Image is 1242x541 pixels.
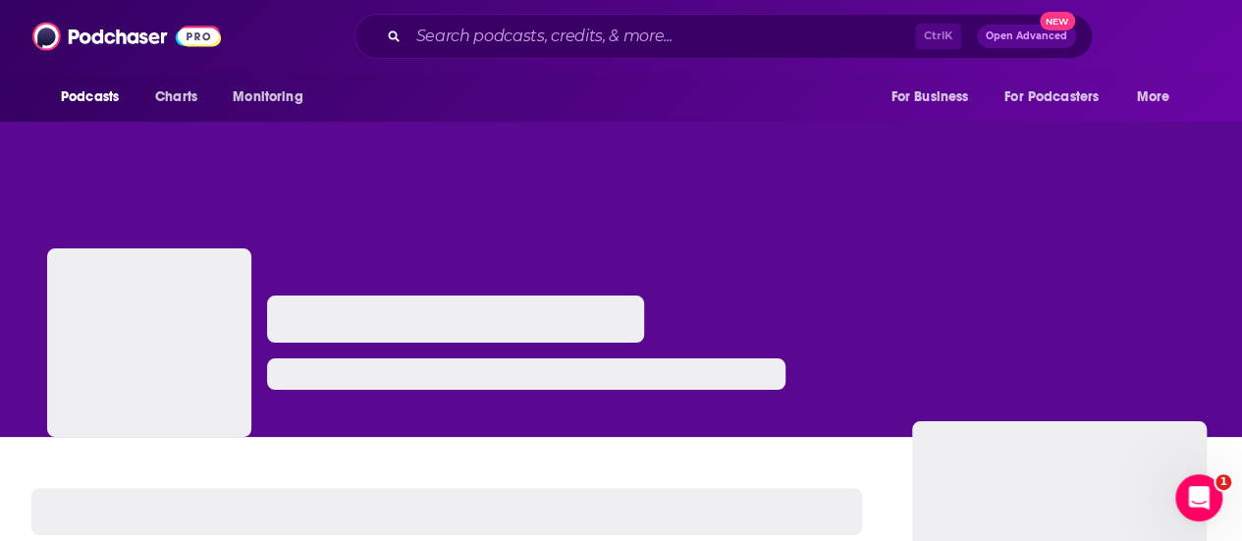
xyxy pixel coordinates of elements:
[1175,474,1222,521] iframe: Intercom live chat
[408,21,915,52] input: Search podcasts, credits, & more...
[219,79,328,116] button: open menu
[891,83,968,111] span: For Business
[1137,83,1170,111] span: More
[1004,83,1099,111] span: For Podcasters
[32,18,221,55] img: Podchaser - Follow, Share and Rate Podcasts
[986,31,1067,41] span: Open Advanced
[992,79,1127,116] button: open menu
[1215,474,1231,490] span: 1
[1123,79,1195,116] button: open menu
[877,79,993,116] button: open menu
[61,83,119,111] span: Podcasts
[977,25,1076,48] button: Open AdvancedNew
[142,79,209,116] a: Charts
[915,24,961,49] span: Ctrl K
[354,14,1093,59] div: Search podcasts, credits, & more...
[47,79,144,116] button: open menu
[233,83,302,111] span: Monitoring
[155,83,197,111] span: Charts
[1040,12,1075,30] span: New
